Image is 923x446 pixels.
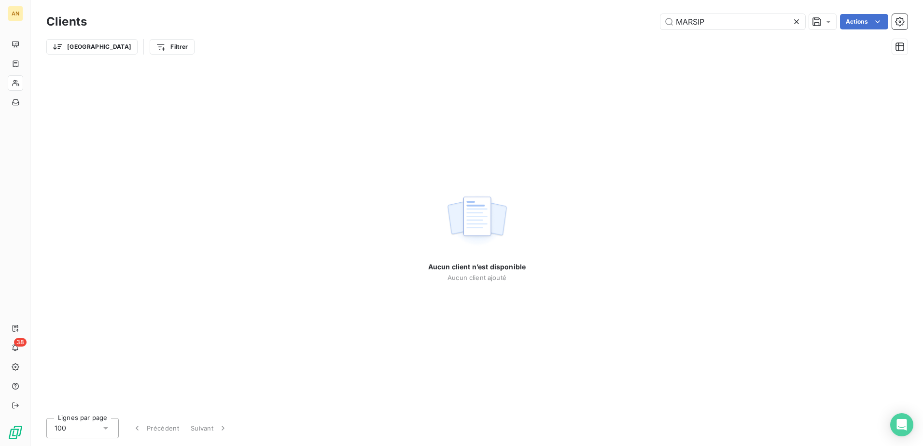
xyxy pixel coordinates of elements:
[46,13,87,30] h3: Clients
[840,14,888,29] button: Actions
[448,274,506,281] span: Aucun client ajouté
[890,413,913,436] div: Open Intercom Messenger
[8,425,23,440] img: Logo LeanPay
[46,39,138,55] button: [GEOGRAPHIC_DATA]
[55,423,66,433] span: 100
[428,262,526,272] span: Aucun client n’est disponible
[185,418,234,438] button: Suivant
[126,418,185,438] button: Précédent
[8,6,23,21] div: AN
[446,191,508,251] img: empty state
[14,338,27,347] span: 38
[660,14,805,29] input: Rechercher
[150,39,194,55] button: Filtrer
